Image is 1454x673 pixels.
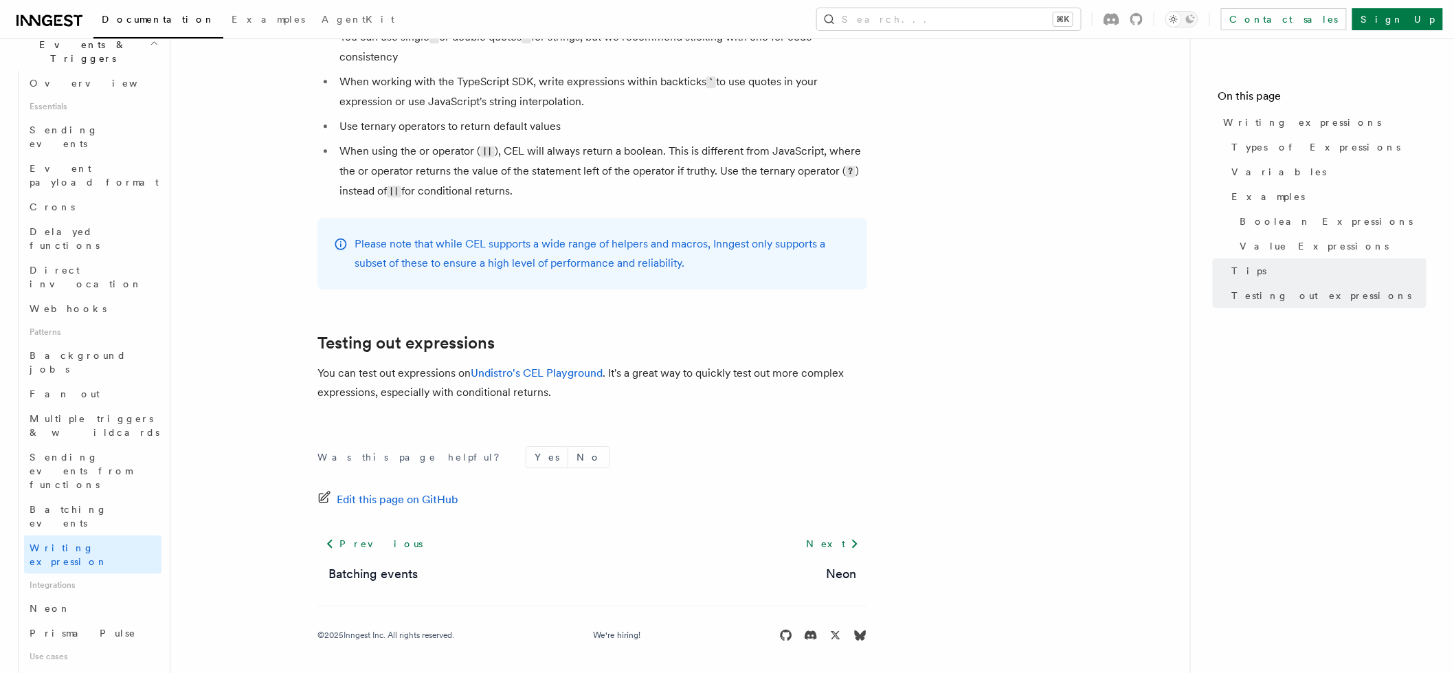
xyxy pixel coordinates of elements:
[317,450,509,464] p: Was this page helpful?
[24,646,161,668] span: Use cases
[24,296,161,321] a: Webhooks
[1227,283,1427,308] a: Testing out expressions
[11,32,161,71] button: Events & Triggers
[30,504,107,529] span: Batching events
[30,265,142,289] span: Direct invocation
[1232,289,1412,302] span: Testing out expressions
[102,14,215,25] span: Documentation
[24,321,161,343] span: Patterns
[317,531,431,556] a: Previous
[24,156,161,195] a: Event payload format
[317,364,867,402] p: You can test out expressions on . It's a great way to quickly test out more complex expressions, ...
[24,445,161,497] a: Sending events from functions
[30,452,132,490] span: Sending events from functions
[826,564,856,584] a: Neon
[322,14,394,25] span: AgentKit
[24,219,161,258] a: Delayed functions
[355,234,851,273] p: Please note that while CEL supports a wide range of helpers and macros, Inngest only supports a s...
[317,490,458,509] a: Edit this page on GitHub
[232,14,305,25] span: Examples
[387,186,401,197] code: ||
[471,366,603,379] a: Undistro's CEL Playground
[30,628,136,639] span: Prisma Pulse
[11,38,150,65] span: Events & Triggers
[1165,11,1198,27] button: Toggle dark mode
[30,201,75,212] span: Crons
[24,536,161,574] a: Writing expression
[568,447,609,467] button: No
[335,142,867,201] li: When using the or operator ( ), CEL will always return a boolean. This is different from JavaScri...
[24,343,161,382] a: Background jobs
[1227,135,1427,159] a: Types of Expressions
[1235,209,1427,234] a: Boolean Expressions
[1227,258,1427,283] a: Tips
[593,630,640,641] a: We're hiring!
[24,621,161,646] a: Prisma Pulse
[30,303,107,314] span: Webhooks
[1221,8,1347,30] a: Contact sales
[93,4,223,38] a: Documentation
[24,118,161,156] a: Sending events
[1240,239,1389,253] span: Value Expressions
[24,406,161,445] a: Multiple triggers & wildcards
[30,163,159,188] span: Event payload format
[1235,234,1427,258] a: Value Expressions
[1224,115,1382,129] span: Writing expressions
[24,382,161,406] a: Fan out
[335,27,867,67] li: You can use single or double quotes for strings, but we recommend sticking with one for code cons...
[30,78,171,89] span: Overview
[1240,214,1413,228] span: Boolean Expressions
[798,531,867,556] a: Next
[706,76,716,88] code: `
[1352,8,1443,30] a: Sign Up
[1232,190,1306,203] span: Examples
[846,166,855,177] code: ?
[223,4,313,37] a: Examples
[317,333,495,353] a: Testing out expressions
[30,124,98,149] span: Sending events
[335,117,867,136] li: Use ternary operators to return default values
[1053,12,1073,26] kbd: ⌘K
[24,258,161,296] a: Direct invocation
[480,146,495,157] code: ||
[30,350,126,375] span: Background jobs
[1232,165,1327,179] span: Variables
[335,72,867,111] li: When working with the TypeScript SDK, write expressions within backticks to use quotes in your ex...
[337,490,458,509] span: Edit this page on GitHub
[24,497,161,536] a: Batching events
[24,96,161,118] span: Essentials
[1232,264,1267,278] span: Tips
[30,226,100,251] span: Delayed functions
[313,4,403,37] a: AgentKit
[30,413,159,438] span: Multiple triggers & wildcards
[1218,88,1427,110] h4: On this page
[24,71,161,96] a: Overview
[1227,184,1427,209] a: Examples
[1232,140,1401,154] span: Types of Expressions
[317,630,454,641] div: © 2025 Inngest Inc. All rights reserved.
[817,8,1081,30] button: Search...⌘K
[24,574,161,596] span: Integrations
[526,447,568,467] button: Yes
[328,564,418,584] a: Batching events
[30,542,108,567] span: Writing expression
[24,195,161,219] a: Crons
[30,603,71,614] span: Neon
[1227,159,1427,184] a: Variables
[30,388,100,399] span: Fan out
[1218,110,1427,135] a: Writing expressions
[24,596,161,621] a: Neon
